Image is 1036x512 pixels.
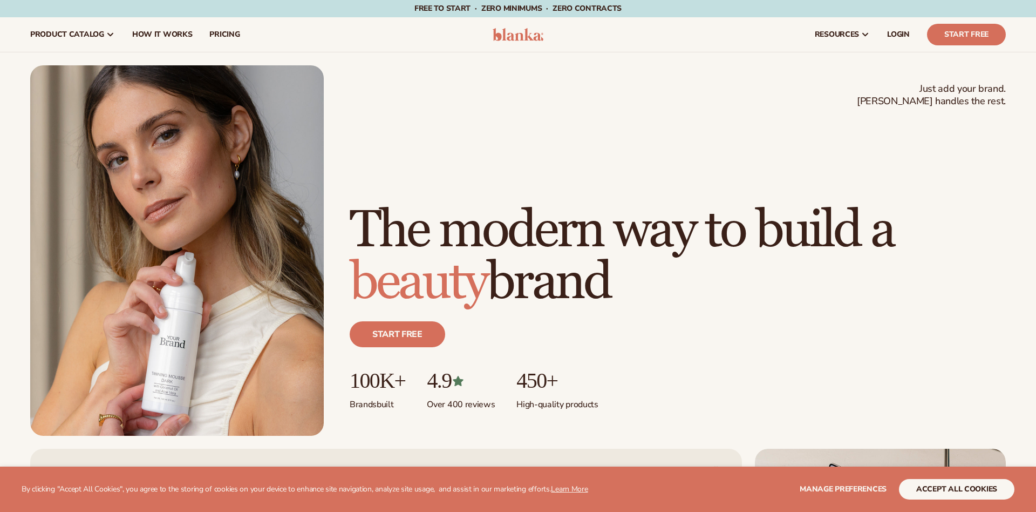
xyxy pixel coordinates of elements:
span: pricing [209,30,240,39]
a: Start Free [927,24,1006,45]
img: logo [493,28,544,41]
span: Manage preferences [800,484,887,494]
a: product catalog [22,17,124,52]
img: Female holding tanning mousse. [30,65,324,436]
span: Just add your brand. [PERSON_NAME] handles the rest. [857,83,1006,108]
p: 100K+ [350,369,405,393]
p: 4.9 [427,369,495,393]
span: resources [815,30,859,39]
span: beauty [350,251,487,314]
p: Over 400 reviews [427,393,495,410]
p: 450+ [516,369,598,393]
button: Manage preferences [800,479,887,500]
button: accept all cookies [899,479,1014,500]
a: pricing [201,17,248,52]
h1: The modern way to build a brand [350,205,1006,308]
a: Learn More [551,484,588,494]
span: LOGIN [887,30,910,39]
p: Brands built [350,393,405,410]
a: How It Works [124,17,201,52]
a: resources [806,17,878,52]
p: By clicking "Accept All Cookies", you agree to the storing of cookies on your device to enhance s... [22,485,588,494]
p: High-quality products [516,393,598,410]
span: How It Works [132,30,193,39]
a: LOGIN [878,17,918,52]
a: VIEW PRODUCTS [630,466,725,483]
span: product catalog [30,30,104,39]
span: Free to start · ZERO minimums · ZERO contracts [414,3,622,14]
a: Start free [350,321,445,347]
